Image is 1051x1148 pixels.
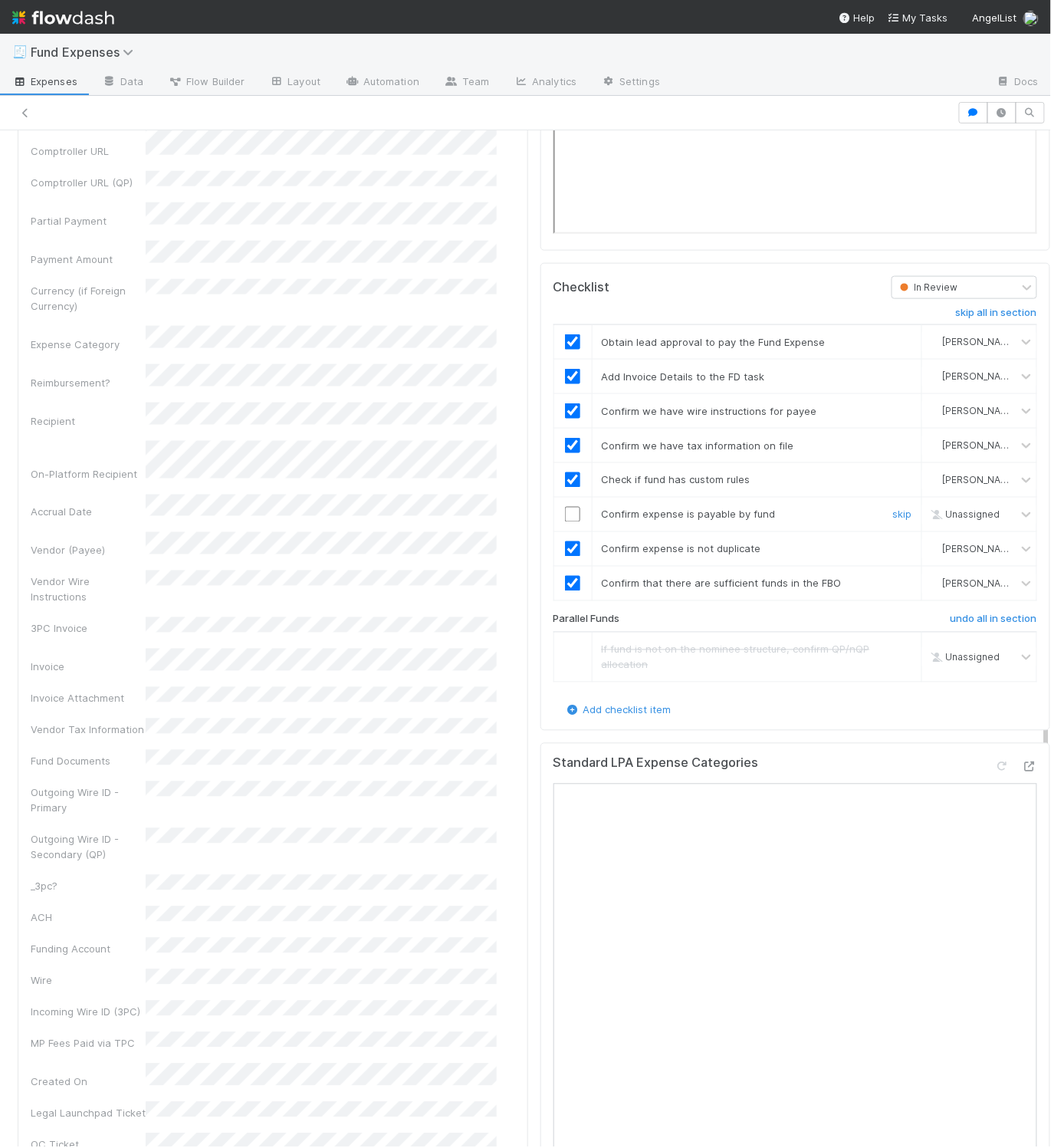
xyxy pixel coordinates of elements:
[432,71,501,95] a: Team
[973,12,1017,24] span: AngelList
[168,74,245,89] span: Flow Builder
[501,71,589,95] a: Analytics
[602,370,765,383] span: Add Invoice Details to the FD task
[928,509,1000,521] span: Unassigned
[928,543,941,555] img: avatar_93b89fca-d03a-423a-b274-3dd03f0a621f.png
[31,879,146,894] div: _3pc?
[31,722,146,738] div: Vendor Tax Information
[928,405,941,417] img: avatar_93b89fca-d03a-423a-b274-3dd03f0a621f.png
[31,1005,146,1020] div: Incoming Wire ID (3PC)
[602,336,826,348] span: Obtain lead approval to pay the Fund Expense
[602,474,750,486] span: Check if fund has custom rules
[1023,11,1039,26] img: avatar_93b89fca-d03a-423a-b274-3dd03f0a621f.png
[12,5,114,31] img: logo-inverted-e16ddd16eac7371096b0.svg
[951,613,1037,626] h6: undo all in section
[31,660,146,675] div: Invoice
[31,1106,146,1121] div: Legal Launchpad Ticket
[951,613,1037,632] a: undo all in section
[553,756,759,771] h5: Standard LPA Expense Categories
[943,371,1018,383] span: [PERSON_NAME]
[943,337,1018,348] span: [PERSON_NAME]
[31,910,146,926] div: ACH
[12,74,77,89] span: Expenses
[31,175,146,190] div: Comptroller URL (QP)
[553,613,620,626] h6: Parallel Funds
[602,508,776,521] span: Confirm expense is payable by fund
[928,439,941,452] img: avatar_93b89fca-d03a-423a-b274-3dd03f0a621f.png
[602,543,761,555] span: Confirm expense is not duplicate
[31,574,146,605] div: Vendor Wire Instructions
[984,71,1051,95] a: Docs
[565,704,672,716] a: Add checklist item
[956,307,1037,325] a: skip all in section
[888,10,948,25] a: My Tasks
[602,643,870,671] span: If fund is not on the nominee structure, confirm QP/nQP allocation
[12,45,28,58] span: 🧾
[31,973,146,988] div: Wire
[31,621,146,636] div: 3PC Invoice
[333,71,432,95] a: Automation
[956,307,1037,319] h6: skip all in section
[31,413,146,429] div: Recipient
[928,370,941,383] img: avatar_93b89fca-d03a-423a-b274-3dd03f0a621f.png
[31,213,146,229] div: Partial Payment
[897,282,958,294] span: In Review
[928,652,1000,663] span: Unassigned
[943,440,1018,452] span: [PERSON_NAME]
[943,406,1018,417] span: [PERSON_NAME]
[928,577,941,590] img: avatar_93b89fca-d03a-423a-b274-3dd03f0a621f.png
[602,439,794,452] span: Confirm we have tax information on file
[31,283,146,314] div: Currency (if Foreign Currency)
[943,578,1018,590] span: [PERSON_NAME]
[31,691,146,706] div: Invoice Attachment
[31,44,141,60] span: Fund Expenses
[602,405,817,417] span: Confirm we have wire instructions for payee
[31,1074,146,1090] div: Created On
[90,71,156,95] a: Data
[31,832,146,863] div: Outgoing Wire ID - Secondary (QP)
[31,942,146,957] div: Funding Account
[893,508,912,521] a: skip
[602,577,842,590] span: Confirm that there are sufficient funds in the FBO
[31,337,146,352] div: Expense Category
[31,252,146,267] div: Payment Amount
[31,143,146,159] div: Comptroller URL
[943,475,1018,486] span: [PERSON_NAME]
[31,467,146,482] div: On-Platform Recipient
[31,1036,146,1051] div: MP Fees Paid via TPC
[839,10,875,25] div: Help
[156,71,257,95] a: Flow Builder
[943,544,1018,555] span: [PERSON_NAME]
[553,280,610,295] h5: Checklist
[589,71,672,95] a: Settings
[31,754,146,769] div: Fund Documents
[31,543,146,558] div: Vendor (Payee)
[928,474,941,486] img: avatar_93b89fca-d03a-423a-b274-3dd03f0a621f.png
[928,336,941,348] img: avatar_93b89fca-d03a-423a-b274-3dd03f0a621f.png
[31,505,146,520] div: Accrual Date
[888,12,948,24] span: My Tasks
[257,71,333,95] a: Layout
[31,785,146,816] div: Outgoing Wire ID - Primary
[31,375,146,390] div: Reimbursement?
